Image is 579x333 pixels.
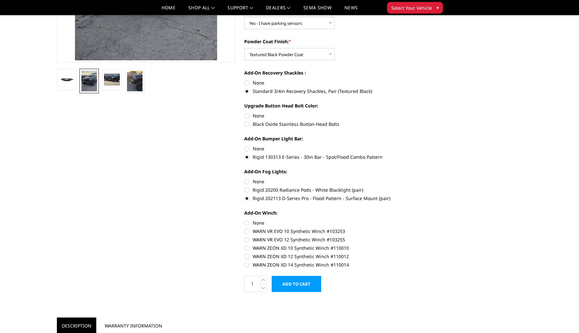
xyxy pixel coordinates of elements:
[244,145,423,152] label: None
[244,79,423,86] label: None
[188,5,215,15] a: shop all
[127,71,142,91] img: 2022-2025 Chevrolet Silverado 1500 - Freedom Series - Base Front Bumper (winch mount)
[244,168,423,175] label: Add-On Fog Lights:
[303,5,332,15] a: SEMA Show
[266,5,290,15] a: Dealers
[244,102,423,109] label: Upgrade Button Head Bolt Color:
[244,261,423,268] label: WARN ZEON XD 14 Synthetic Winch #110014
[227,5,253,15] a: Support
[244,88,423,95] label: Standard 3/4in Recovery Shackles, Pair (Textured Black)
[244,187,423,193] label: Rigid 20200 Radiance Pods - White Blacklight (pair)
[387,2,443,14] button: Select Your Vehicle
[244,121,423,127] label: Black Oxide Stainless Button-Head Bolts
[104,74,120,85] img: 2022-2025 Chevrolet Silverado 1500 - Freedom Series - Base Front Bumper (winch mount)
[391,5,432,11] span: Select Your Vehicle
[272,276,321,292] input: Add to Cart
[437,4,439,11] span: ▾
[244,236,423,243] label: WARN VR EVO 12 Synthetic Winch #103255
[244,135,423,142] label: Add-On Bumper Light Bar:
[244,38,423,45] label: Powder Coat Finish:
[162,5,175,15] a: Home
[244,112,423,119] label: None
[81,71,97,91] img: 2022-2025 Chevrolet Silverado 1500 - Freedom Series - Base Front Bumper (winch mount)
[59,75,74,84] img: 2022-2025 Chevrolet Silverado 1500 - Freedom Series - Base Front Bumper (winch mount)
[244,69,423,76] label: Add-On Recovery Shackles :
[244,228,423,235] label: WARN VR EVO 10 Synthetic Winch #103253
[244,178,423,185] label: None
[344,5,358,15] a: News
[244,209,423,216] label: Add-On Winch:
[244,253,423,260] label: WARN ZEON XD 12 Synthetic Winch #110012
[244,154,423,160] label: Rigid 130313 E-Series - 30in Bar - Spot/Flood Combo Pattern
[244,219,423,226] label: None
[244,245,423,251] label: WARN ZEON XD 10 Synthetic Winch #110010
[244,195,423,202] label: Rigid 202113 D-Series Pro - Flood Pattern - Surface Mount (pair)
